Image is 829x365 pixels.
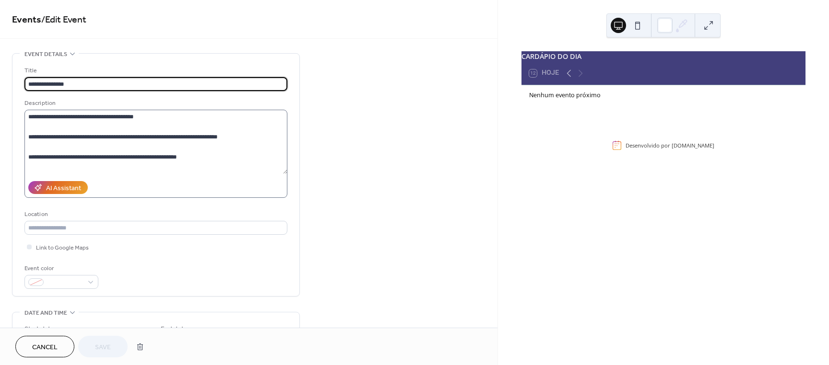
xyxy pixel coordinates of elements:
div: Location [24,209,285,219]
div: End date [161,324,188,334]
div: AI Assistant [46,183,81,194]
span: Date and time [24,308,67,318]
div: Nenhum evento próximo [529,91,798,100]
div: Description [24,98,285,108]
div: Desenvolvido por [626,142,714,149]
div: CARDÁPIO DO DIA [521,51,805,62]
span: Event details [24,49,67,59]
button: Cancel [15,336,74,357]
span: Cancel [32,342,58,353]
button: AI Assistant [28,181,88,194]
div: Title [24,66,285,76]
div: Start date [24,324,54,334]
a: [DOMAIN_NAME] [672,142,714,149]
a: Events [12,11,41,29]
div: Event color [24,263,96,274]
span: / Edit Event [41,11,86,29]
span: Link to Google Maps [36,243,89,253]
